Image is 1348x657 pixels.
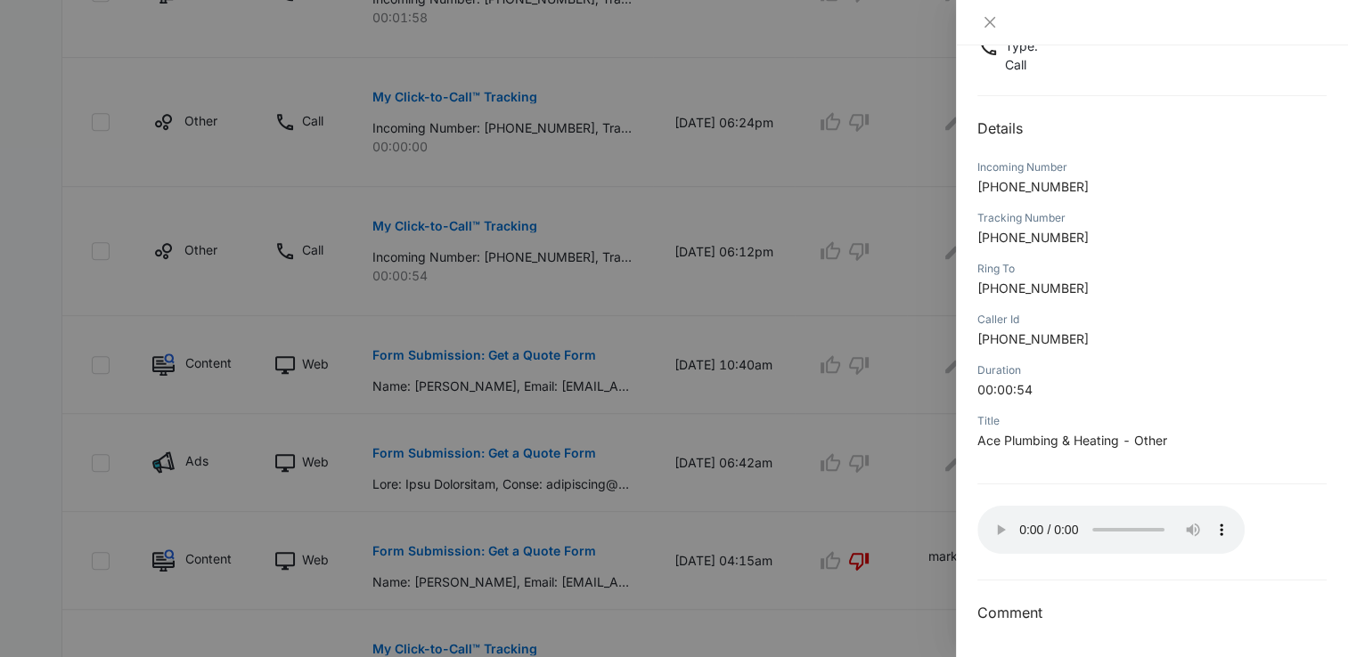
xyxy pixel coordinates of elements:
h2: Details [977,118,1327,139]
span: 00:00:54 [977,382,1033,397]
div: Caller Id [977,312,1327,328]
span: [PHONE_NUMBER] [977,331,1089,346]
span: [PHONE_NUMBER] [977,280,1089,296]
button: Close [977,14,1002,30]
span: [PHONE_NUMBER] [977,230,1089,245]
audio: Your browser does not support the audio tag. [977,506,1245,554]
div: Tracking Number [977,210,1327,226]
div: Duration [977,362,1327,378]
div: Incoming Number [977,159,1327,175]
p: Call [1005,55,1038,74]
div: Title [977,413,1327,429]
div: Ring To [977,261,1327,277]
p: Type : [1005,36,1038,55]
span: close [983,15,997,29]
span: [PHONE_NUMBER] [977,179,1089,194]
span: Ace Plumbing & Heating - Other [977,433,1167,448]
h3: Comment [977,602,1327,623]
